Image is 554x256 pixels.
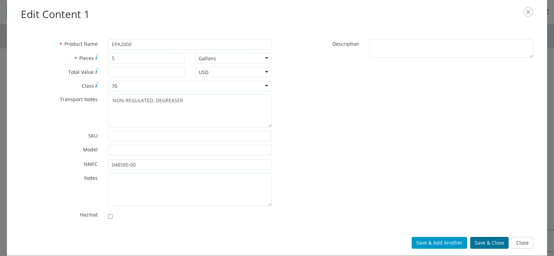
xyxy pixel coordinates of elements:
button: Save & Add Another [412,237,467,249]
span: Transport Notes [60,96,98,103]
button: Close [512,237,533,249]
div: 70 [112,83,117,90]
span: Hazmat [80,211,98,218]
div: Gallons [199,55,216,62]
span: Class [82,82,94,89]
span: Notes [84,175,98,181]
span: Product Name [64,41,98,47]
span: Pieces [79,55,94,61]
span: Description [332,41,359,47]
span: Total Value [68,69,94,75]
span: SKU [88,132,98,139]
button: Save & Close [470,237,509,249]
h2: Edit Content 1 [21,7,533,22]
span: Model [83,146,98,153]
div: USD [199,69,208,76]
span: NMFC [84,161,98,167]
